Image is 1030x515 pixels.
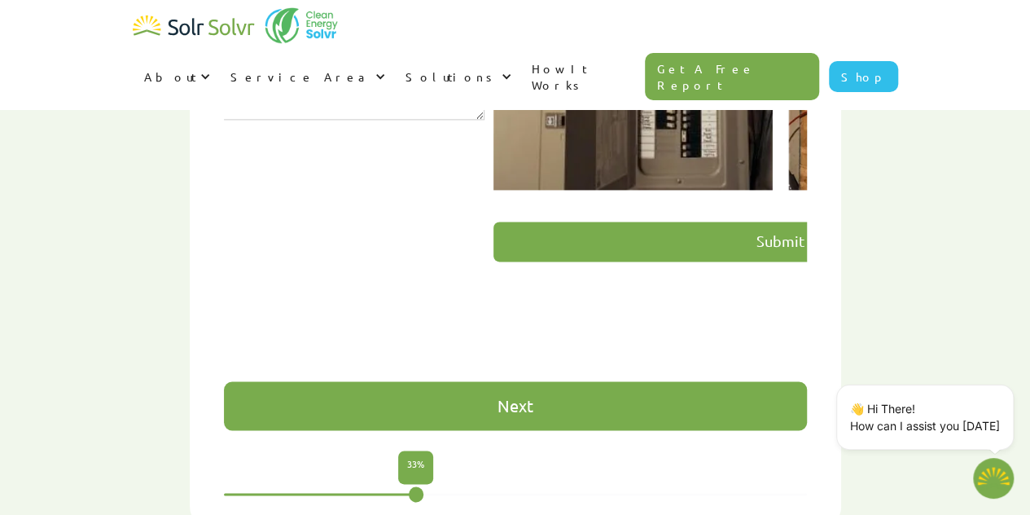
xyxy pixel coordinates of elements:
iframe: reCAPTCHA [493,270,741,333]
div: Service Area [219,52,394,101]
a: Get A Free Report [645,53,819,100]
div: About [133,52,219,101]
button: Open chatbot widget [973,458,1014,499]
img: 1702586718.png [973,458,1014,499]
div: next slide [224,381,807,430]
div: Next [497,398,533,414]
a: Shop [829,61,898,92]
span: 33 [407,457,417,470]
p: % [407,456,424,472]
div: About [144,68,196,85]
div: Service Area [230,68,371,85]
p: 👋 Hi There! How can I assist you [DATE] [850,400,1000,434]
a: How It Works [520,44,646,109]
div: Solutions [394,52,520,101]
div: Solutions [405,68,497,85]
